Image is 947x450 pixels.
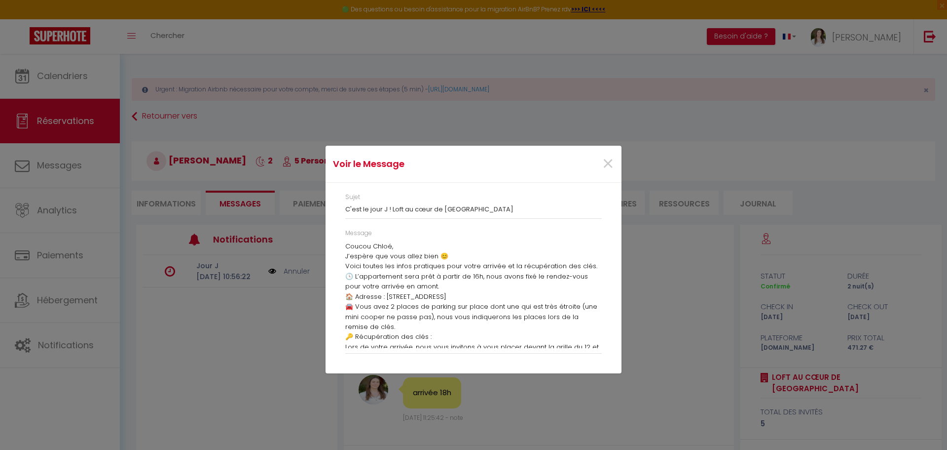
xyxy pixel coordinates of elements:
p: 🚘 Vous avez 2 places de parking sur place dont une qui est très étroite (une mini cooper ne passe... [345,302,602,332]
h4: Voir le Message [333,157,516,171]
p: 🔑 Récupération des clés : [345,332,602,342]
p: Lors de votre arrivée, nous vous invitons à vous placer devant la grille du 12 et à nous appeler ... [345,342,602,372]
p: 🕓 L’appartement sera prêt à partir de 16h, nous avons fixé le rendez-vous pour votre arrivée en a... [345,272,602,292]
p: Coucou Chloé, [345,242,602,251]
p: J’espère que vous allez bien 😊 [345,251,602,261]
button: Close [602,154,614,175]
p: 🏠 Adresse : [STREET_ADDRESS] [345,292,602,302]
h3: C'est le jour J ! Loft au cœur de [GEOGRAPHIC_DATA] [345,205,602,213]
p: Voici toutes les infos pratiques pour votre arrivée et la récupération des clés. [345,261,602,271]
label: Message [345,229,372,238]
label: Sujet [345,193,360,202]
span: × [602,149,614,179]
